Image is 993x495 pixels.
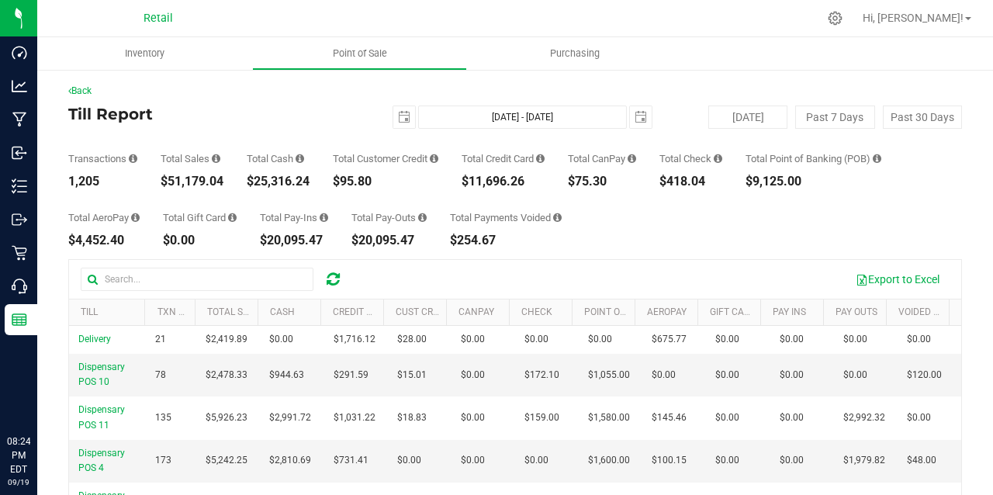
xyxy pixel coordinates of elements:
[269,410,311,425] span: $2,991.72
[212,154,220,164] i: Sum of all successful, non-voided payment transaction amounts (excluding tips and transaction fee...
[588,332,612,347] span: $0.00
[155,410,171,425] span: 135
[825,11,845,26] div: Manage settings
[843,332,867,347] span: $0.00
[78,334,111,344] span: Delivery
[12,178,27,194] inline-svg: Inventory
[334,410,375,425] span: $1,031.22
[68,154,137,164] div: Transactions
[461,332,485,347] span: $0.00
[333,306,390,317] a: Credit Card
[461,368,485,382] span: $0.00
[12,245,27,261] inline-svg: Retail
[333,175,438,188] div: $95.80
[529,47,621,61] span: Purchasing
[397,368,427,382] span: $15.01
[207,306,265,317] a: Total Sales
[397,332,427,347] span: $28.00
[898,306,981,317] a: Voided Payments
[907,453,936,468] span: $48.00
[524,453,548,468] span: $0.00
[78,362,125,387] span: Dispensary POS 10
[144,12,173,25] span: Retail
[396,306,452,317] a: Cust Credit
[157,306,209,317] a: TXN Count
[907,410,931,425] span: $0.00
[68,234,140,247] div: $4,452.40
[746,175,881,188] div: $9,125.00
[269,453,311,468] span: $2,810.69
[843,368,867,382] span: $0.00
[12,145,27,161] inline-svg: Inbound
[458,306,494,317] a: CanPay
[81,306,98,317] a: Till
[553,213,562,223] i: Sum of all voided payment transaction amounts (excluding tips and transaction fees) within the da...
[450,234,562,247] div: $254.67
[351,234,427,247] div: $20,095.47
[780,410,804,425] span: $0.00
[780,368,804,382] span: $0.00
[536,154,545,164] i: Sum of all successful, non-voided payment transaction amounts using credit card as the payment me...
[659,175,722,188] div: $418.04
[161,154,223,164] div: Total Sales
[450,213,562,223] div: Total Payments Voided
[269,368,304,382] span: $944.63
[334,332,375,347] span: $1,716.12
[12,279,27,294] inline-svg: Call Center
[907,368,942,382] span: $120.00
[16,371,62,417] iframe: Resource center
[652,332,687,347] span: $675.77
[247,175,310,188] div: $25,316.24
[715,332,739,347] span: $0.00
[584,306,694,317] a: Point of Banking (POB)
[746,154,881,164] div: Total Point of Banking (POB)
[334,453,368,468] span: $731.41
[780,453,804,468] span: $0.00
[715,453,739,468] span: $0.00
[81,268,313,291] input: Search...
[78,404,125,430] span: Dispensary POS 11
[846,266,950,292] button: Export to Excel
[708,106,787,129] button: [DATE]
[129,154,137,164] i: Count of all successful payment transactions, possibly including voids, refunds, and cash-back fr...
[68,175,137,188] div: 1,205
[397,453,421,468] span: $0.00
[161,175,223,188] div: $51,179.04
[296,154,304,164] i: Sum of all successful, non-voided cash payment transaction amounts (excluding tips and transactio...
[647,306,687,317] a: AeroPay
[524,332,548,347] span: $0.00
[270,306,295,317] a: Cash
[715,368,739,382] span: $0.00
[320,213,328,223] i: Sum of all cash pay-ins added to tills within the date range.
[843,410,885,425] span: $2,992.32
[568,154,636,164] div: Total CanPay
[155,453,171,468] span: 173
[588,410,630,425] span: $1,580.00
[461,410,485,425] span: $0.00
[652,410,687,425] span: $145.46
[393,106,415,128] span: select
[883,106,962,129] button: Past 30 Days
[12,212,27,227] inline-svg: Outbound
[12,78,27,94] inline-svg: Analytics
[714,154,722,164] i: Sum of all successful, non-voided payment transaction amounts using check as the payment method.
[795,106,874,129] button: Past 7 Days
[206,332,247,347] span: $2,419.89
[260,213,328,223] div: Total Pay-Ins
[7,476,30,488] p: 09/19
[334,368,368,382] span: $291.59
[397,410,427,425] span: $18.83
[461,453,485,468] span: $0.00
[12,45,27,61] inline-svg: Dashboard
[37,37,252,70] a: Inventory
[247,154,310,164] div: Total Cash
[206,368,247,382] span: $2,478.33
[155,332,166,347] span: 21
[462,154,545,164] div: Total Credit Card
[12,312,27,327] inline-svg: Reports
[652,368,676,382] span: $0.00
[430,154,438,164] i: Sum of all successful, non-voided payment transaction amounts using account credit as the payment...
[252,37,467,70] a: Point of Sale
[155,368,166,382] span: 78
[843,453,885,468] span: $1,979.82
